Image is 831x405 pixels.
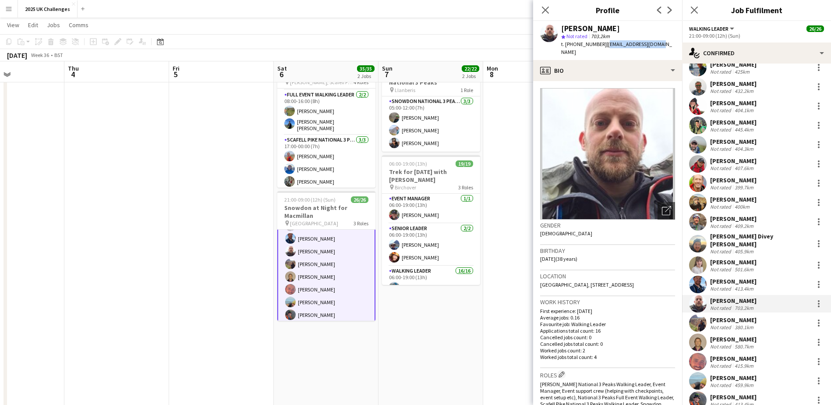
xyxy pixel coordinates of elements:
p: Worked jobs total count: 4 [540,354,675,360]
div: [PERSON_NAME] [710,374,757,382]
h3: Gender [540,221,675,229]
span: [GEOGRAPHIC_DATA] [290,220,338,227]
div: [PERSON_NAME] [710,157,757,165]
a: View [4,19,23,31]
div: 400km [733,203,751,210]
app-card-role: Full Event Walking Leader2/208:00-16:00 (8h)[PERSON_NAME][PERSON_NAME] [PERSON_NAME] [277,90,375,135]
span: Walking Leader [689,25,728,32]
span: 5 [171,69,180,79]
span: 6 [276,69,287,79]
div: Not rated [710,362,733,369]
img: Crew avatar or photo [540,88,675,220]
app-card-role: Scafell Pike National 3 Peaks Walking Leader3/317:00-00:00 (7h)[PERSON_NAME][PERSON_NAME][PERSON_... [277,135,375,190]
app-job-card: 06:00-00:00 (18h) (Sun)9/9National 3 Peaks [PERSON_NAME], Scafell Pike and Snowdon4 RolesEvent Ma... [277,58,375,188]
div: 413.4km [733,285,755,292]
span: [DATE] (38 years) [540,256,577,262]
p: First experience: [DATE] [540,308,675,314]
div: [PERSON_NAME] [710,215,757,223]
span: [DEMOGRAPHIC_DATA] [540,230,592,237]
button: 2025 UK Challenges [18,0,78,18]
div: 380.1km [733,324,755,330]
p: Average jobs: 0.16 [540,314,675,321]
div: [PERSON_NAME] [710,80,757,88]
div: 06:00-19:00 (13h)19/19Trek for [DATE] with [PERSON_NAME] Birchover3 RolesEvent Manager1/106:00-19... [382,155,480,285]
span: Llanberis [395,87,415,93]
h3: Trek for [DATE] with [PERSON_NAME] [382,168,480,184]
p: Favourite job: Walking Leader [540,321,675,327]
div: Not rated [710,223,733,229]
div: Bio [533,60,682,81]
span: 22/22 [462,65,479,72]
span: Sun [382,64,393,72]
span: Comms [69,21,88,29]
div: [PERSON_NAME] [710,297,757,305]
app-card-role: Event Manager1/106:00-19:00 (13h)[PERSON_NAME] [382,194,480,224]
span: Fri [173,64,180,72]
div: 399.7km [733,184,755,191]
h3: Profile [533,4,682,16]
h3: Work history [540,298,675,306]
span: Thu [68,64,79,72]
span: | [EMAIL_ADDRESS][DOMAIN_NAME] [561,41,672,55]
div: [PERSON_NAME] [710,355,757,362]
app-card-role: Senior Leader2/206:00-19:00 (13h)[PERSON_NAME][PERSON_NAME] [382,224,480,266]
div: 407.6km [733,165,755,171]
span: 3 Roles [354,220,368,227]
h3: Roles [540,370,675,379]
div: [PERSON_NAME] Divey [PERSON_NAME] [710,232,810,248]
div: [DATE] [7,51,27,60]
div: [PERSON_NAME] [561,25,620,32]
div: 432.2km [733,88,755,94]
div: 409.2km [733,223,755,229]
div: Not rated [710,343,733,350]
span: t. [PHONE_NUMBER] [561,41,607,47]
p: Cancelled jobs count: 0 [540,334,675,341]
span: 7 [381,69,393,79]
a: Edit [25,19,42,31]
span: 4 [67,69,79,79]
span: 35/35 [357,65,375,72]
div: Not rated [710,146,733,152]
a: Comms [65,19,92,31]
a: Jobs [43,19,64,31]
div: [PERSON_NAME] [710,176,757,184]
h3: Job Fulfilment [682,4,831,16]
div: 425km [733,68,751,75]
div: 404.3km [733,146,755,152]
div: Not rated [710,285,733,292]
div: 501.6km [733,266,755,273]
div: Not rated [710,68,733,75]
app-job-card: 05:00-12:00 (7h)3/3Snowdon Local leaders - National 3 Peaks Llanberis1 RoleSnowdon National 3 Pea... [382,58,480,152]
div: Not rated [710,126,733,133]
div: 2 Jobs [357,73,374,79]
span: 8 [485,69,498,79]
p: Applications total count: 16 [540,327,675,334]
span: Not rated [566,33,587,39]
div: 404.1km [733,107,755,114]
div: [PERSON_NAME] [710,118,757,126]
span: Edit [28,21,38,29]
app-job-card: 21:00-09:00 (12h) (Sun)26/26Snowdon at Night for Macmillan [GEOGRAPHIC_DATA]3 Roles[PERSON_NAME][... [277,191,375,321]
span: View [7,21,19,29]
div: Not rated [710,248,733,255]
div: [PERSON_NAME] [710,277,757,285]
div: Not rated [710,184,733,191]
div: Confirmed [682,43,831,64]
div: Not rated [710,382,733,388]
h3: Birthday [540,247,675,255]
span: 26/26 [806,25,824,32]
span: Jobs [47,21,60,29]
div: Not rated [710,324,733,330]
app-card-role: Snowdon National 3 Peaks Walking Leader3/305:00-12:00 (7h)[PERSON_NAME][PERSON_NAME][PERSON_NAME] [382,96,480,152]
div: 21:00-09:00 (12h) (Sun) [689,32,824,39]
span: 26/26 [351,196,368,203]
div: Not rated [710,266,733,273]
div: Not rated [710,165,733,171]
div: [PERSON_NAME] [710,99,757,107]
h3: Location [540,272,675,280]
div: Not rated [710,88,733,94]
div: 445.4km [733,126,755,133]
